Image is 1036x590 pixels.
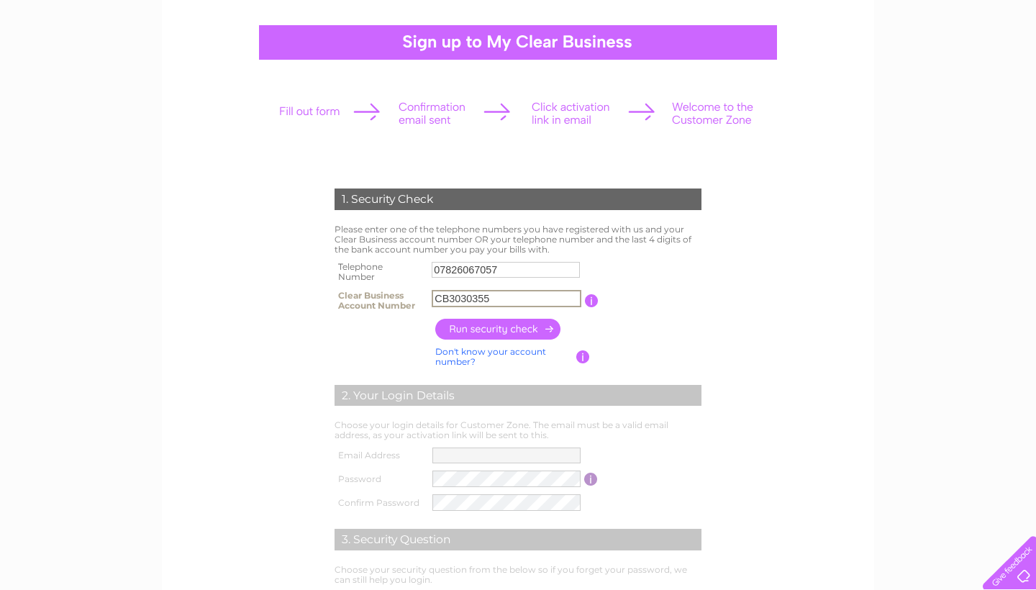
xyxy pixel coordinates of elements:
th: Confirm Password [331,491,429,514]
input: Information [585,294,599,307]
th: Telephone Number [331,258,428,286]
input: Information [576,350,590,363]
div: Clear Business is a trading name of Verastar Limited (registered in [GEOGRAPHIC_DATA] No. 3667643... [179,8,859,70]
div: 2. Your Login Details [335,385,701,407]
td: Choose your login details for Customer Zone. The email must be a valid email address, as your act... [331,417,705,444]
a: Energy [871,61,902,72]
input: Information [584,473,598,486]
td: Choose your security question from the below so if you forget your password, we can still help yo... [331,561,705,589]
a: Don't know your account number? [435,346,546,367]
th: Email Address [331,444,429,467]
th: Password [331,467,429,491]
div: 3. Security Question [335,529,701,550]
a: Blog [963,61,983,72]
a: 0333 014 3131 [765,7,864,25]
img: logo.png [36,37,109,81]
td: Please enter one of the telephone numbers you have registered with us and your Clear Business acc... [331,221,705,258]
div: 1. Security Check [335,189,701,210]
th: Clear Business Account Number [331,286,428,315]
a: Water [835,61,862,72]
a: Contact [992,61,1027,72]
a: Telecoms [911,61,954,72]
